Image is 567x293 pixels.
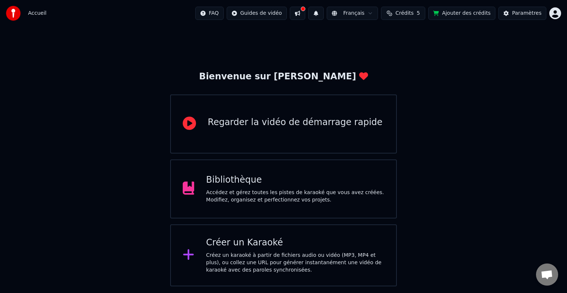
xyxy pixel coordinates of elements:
div: Regarder la vidéo de démarrage rapide [208,117,382,128]
div: Créez un karaoké à partir de fichiers audio ou vidéo (MP3, MP4 et plus), ou collez une URL pour g... [206,252,384,274]
nav: breadcrumb [28,10,47,17]
span: Crédits [395,10,413,17]
div: Paramètres [512,10,542,17]
span: 5 [417,10,420,17]
img: youka [6,6,21,21]
div: Créer un Karaoké [206,237,384,249]
button: Guides de vidéo [227,7,287,20]
button: Paramètres [498,7,546,20]
button: Ajouter des crédits [428,7,495,20]
div: Bibliothèque [206,174,384,186]
button: Crédits5 [381,7,425,20]
a: Ouvrir le chat [536,263,558,286]
div: Accédez et gérez toutes les pistes de karaoké que vous avez créées. Modifiez, organisez et perfec... [206,189,384,204]
span: Accueil [28,10,47,17]
button: FAQ [195,7,224,20]
div: Bienvenue sur [PERSON_NAME] [199,71,368,83]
